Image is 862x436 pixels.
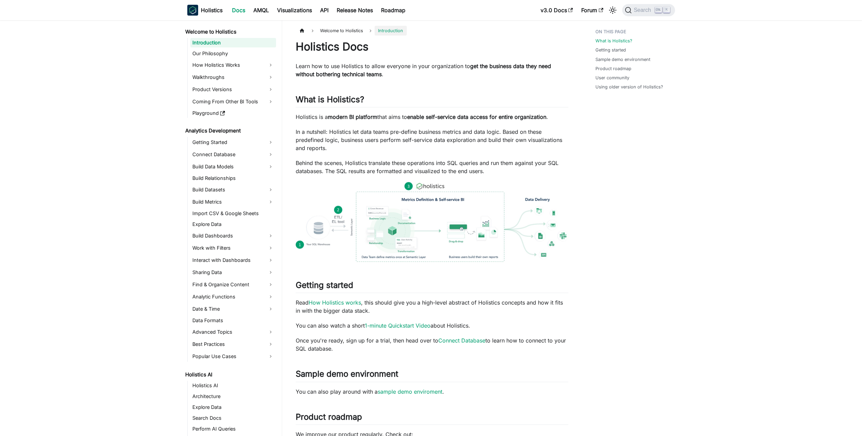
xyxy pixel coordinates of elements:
[663,7,670,13] kbd: K
[577,5,607,16] a: Forum
[181,20,282,436] nav: Docs sidebar
[190,72,276,83] a: Walkthroughs
[190,137,276,148] a: Getting Started
[273,5,316,16] a: Visualizations
[190,413,276,423] a: Search Docs
[595,84,663,90] a: Using older version of Holistics?
[296,113,568,121] p: Holistics is a that aims to .
[328,113,377,120] strong: modern BI platform
[296,26,568,36] nav: Breadcrumbs
[190,381,276,390] a: Holistics AI
[317,26,366,36] span: Welcome to Holistics
[190,108,276,118] a: Playground
[190,60,276,70] a: How Holistics Works
[632,7,655,13] span: Search
[190,339,276,350] a: Best Practices
[190,161,276,172] a: Build Data Models
[249,5,273,16] a: AMQL
[190,38,276,47] a: Introduction
[190,96,276,107] a: Coming From Other BI Tools
[377,5,409,16] a: Roadmap
[183,126,276,136] a: Analytics Development
[190,402,276,412] a: Explore Data
[190,209,276,218] a: Import CSV & Google Sheets
[595,47,626,53] a: Getting started
[201,6,223,14] b: Holistics
[190,424,276,434] a: Perform AI Queries
[190,84,276,95] a: Product Versions
[333,5,377,16] a: Release Notes
[190,230,276,241] a: Build Dashboards
[407,113,546,120] strong: enable self-service data access for entire organization
[296,369,568,382] h2: Sample demo environment
[183,27,276,37] a: Welcome to Holistics
[296,336,568,353] p: Once you're ready, sign up for a trial, then head over to to learn how to connect to your SQL dat...
[378,388,442,395] a: sample demo enviroment
[296,388,568,396] p: You can also play around with a .
[595,75,629,81] a: User community
[622,4,675,16] button: Search (Ctrl+K)
[296,298,568,315] p: Read , this should give you a high-level abstract of Holistics concepts and how it fits in with t...
[296,26,309,36] a: Home page
[190,267,276,278] a: Sharing Data
[595,65,631,72] a: Product roadmap
[187,5,223,16] a: HolisticsHolistics
[595,38,632,44] a: What is Holistics?
[190,243,276,253] a: Work with Filters
[228,5,249,16] a: Docs
[296,95,568,107] h2: What is Holistics?
[365,322,430,329] a: 1-minute Quickstart Video
[595,56,650,63] a: Sample demo environment
[190,184,276,195] a: Build Datasets
[190,279,276,290] a: Find & Organize Content
[183,370,276,379] a: Holistics AI
[190,196,276,207] a: Build Metrics
[190,304,276,314] a: Date & Time
[537,5,577,16] a: v3.0 Docs
[190,255,276,266] a: Interact with Dashboards
[190,220,276,229] a: Explore Data
[190,351,276,362] a: Popular Use Cases
[190,392,276,401] a: Architecture
[607,5,618,16] button: Switch between dark and light mode (currently light mode)
[190,173,276,183] a: Build Relationships
[296,40,568,54] h1: Holistics Docs
[190,316,276,325] a: Data Formats
[190,49,276,58] a: Our Philosophy
[296,159,568,175] p: Behind the scenes, Holistics translate these operations into SQL queries and run them against you...
[296,182,568,262] img: How Holistics fits in your Data Stack
[190,291,276,302] a: Analytic Functions
[296,412,568,425] h2: Product roadmap
[316,5,333,16] a: API
[296,128,568,152] p: In a nutshell: Holistics let data teams pre-define business metrics and data logic. Based on thes...
[375,26,406,36] span: Introduction
[296,62,568,78] p: Learn how to use Holistics to allow everyone in your organization to .
[296,321,568,330] p: You can also watch a short about Holistics.
[309,299,361,306] a: How Holistics works
[190,149,276,160] a: Connect Database
[438,337,485,344] a: Connect Database
[187,5,198,16] img: Holistics
[296,280,568,293] h2: Getting started
[190,327,276,337] a: Advanced Topics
